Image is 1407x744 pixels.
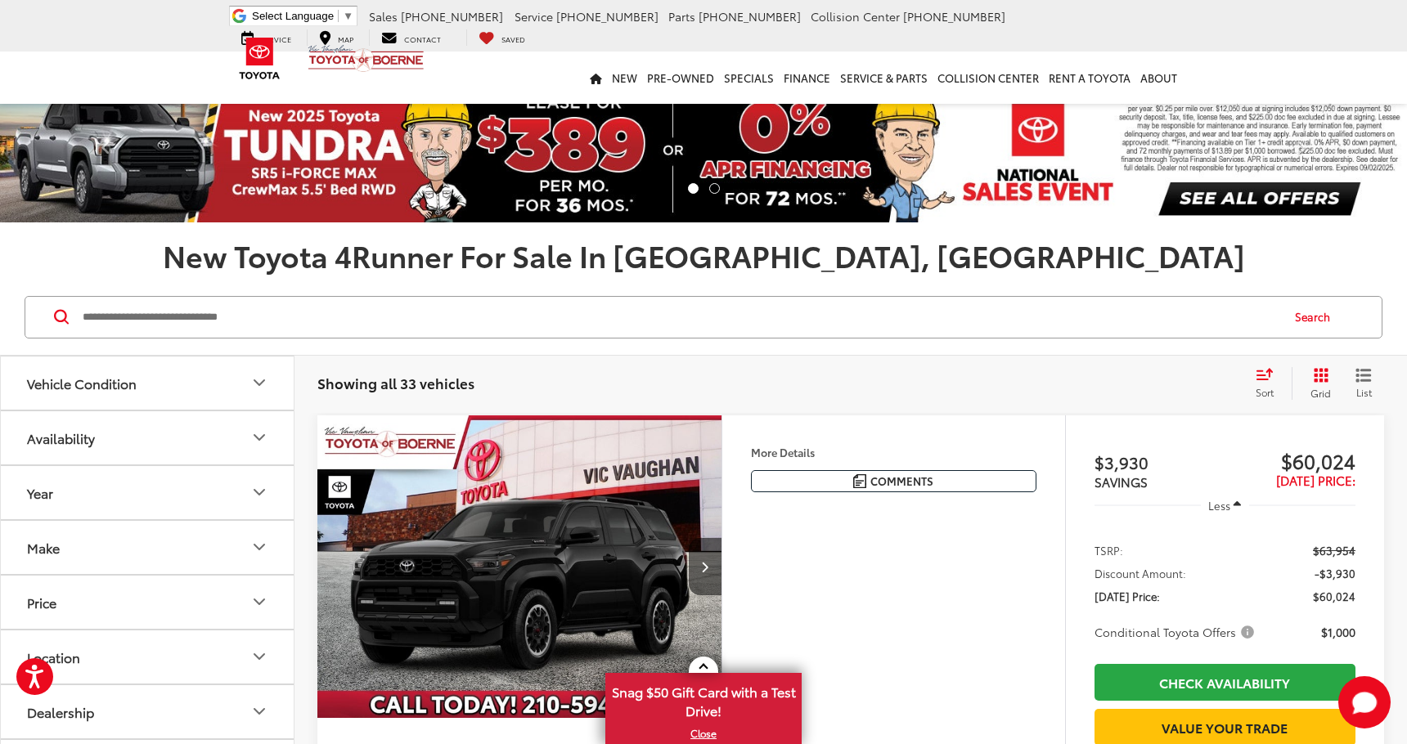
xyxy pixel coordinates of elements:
[1343,367,1384,400] button: List View
[252,10,334,22] span: Select Language
[751,446,1036,458] h4: More Details
[585,52,607,104] a: Home
[1315,565,1355,581] span: -$3,930
[1,356,295,410] button: Vehicle ConditionVehicle Condition
[1338,676,1391,728] svg: Start Chat
[343,10,353,22] span: ▼
[229,29,303,46] a: Service
[779,52,835,104] a: Finance
[1321,624,1355,640] span: $1,000
[27,375,137,391] div: Vehicle Condition
[1,630,295,683] button: LocationLocation
[401,8,503,25] span: [PHONE_NUMBER]
[1,521,295,574] button: MakeMake
[1,685,295,738] button: DealershipDealership
[338,10,339,22] span: ​
[699,8,801,25] span: [PHONE_NUMBER]
[1095,473,1148,491] span: SAVINGS
[1310,386,1331,400] span: Grid
[1247,367,1292,400] button: Select sort value
[1095,624,1257,640] span: Conditional Toyota Offers
[1292,367,1343,400] button: Grid View
[501,34,525,44] span: Saved
[252,10,353,22] a: Select Language​
[249,373,269,392] div: Vehicle Condition
[933,52,1044,104] a: Collision Center
[317,415,723,719] a: 2025 Toyota 4Runner TRD Off-Road Premium PT4WD2025 Toyota 4Runner TRD Off-Road Premium PT4WD2025 ...
[1095,624,1260,640] button: Conditional Toyota Offers
[249,647,269,666] div: Location
[1095,450,1225,474] span: $3,930
[1135,52,1182,104] a: About
[515,8,553,25] span: Service
[751,470,1036,492] button: Comments
[1095,542,1123,558] span: TSRP:
[668,8,695,25] span: Parts
[466,29,537,46] a: My Saved Vehicles
[249,592,269,612] div: Price
[1095,664,1355,701] a: Check Availability
[317,415,723,719] img: 2025 Toyota 4Runner TRD Off-Road Premium PT4WD
[835,52,933,104] a: Service & Parts: Opens in a new tab
[903,8,1005,25] span: [PHONE_NUMBER]
[1,576,295,629] button: PricePrice
[1201,491,1250,520] button: Less
[607,675,800,724] span: Snag $50 Gift Card with a Test Drive!
[1,411,295,464] button: AvailabilityAvailability
[27,540,60,555] div: Make
[27,430,95,446] div: Availability
[27,594,56,610] div: Price
[1,466,295,519] button: YearYear
[308,44,425,73] img: Vic Vaughan Toyota of Boerne
[556,8,659,25] span: [PHONE_NUMBER]
[1279,297,1354,338] button: Search
[1256,385,1274,399] span: Sort
[1044,52,1135,104] a: Rent a Toyota
[607,52,642,104] a: New
[369,8,398,25] span: Sales
[1276,471,1355,489] span: [DATE] Price:
[27,485,53,500] div: Year
[1313,542,1355,558] span: $63,954
[229,32,290,85] img: Toyota
[307,29,366,46] a: Map
[249,428,269,447] div: Availability
[853,474,866,488] img: Comments
[27,704,94,719] div: Dealership
[870,473,933,489] span: Comments
[249,701,269,721] div: Dealership
[811,8,900,25] span: Collision Center
[642,52,719,104] a: Pre-Owned
[249,537,269,557] div: Make
[27,649,80,665] div: Location
[1095,588,1160,604] span: [DATE] Price:
[1313,588,1355,604] span: $60,024
[249,482,269,502] div: Year
[689,538,721,595] button: Next image
[1225,448,1355,473] span: $60,024
[317,373,474,392] span: Showing all 33 vehicles
[317,415,723,719] div: 2025 Toyota 4Runner i-FORCE MAX TRD Off-Road Premium i-FORCE MAX 0
[719,52,779,104] a: Specials
[1355,385,1372,399] span: List
[1338,676,1391,728] button: Toggle Chat Window
[1208,498,1230,513] span: Less
[369,29,453,46] a: Contact
[81,298,1279,337] input: Search by Make, Model, or Keyword
[1095,565,1186,581] span: Discount Amount:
